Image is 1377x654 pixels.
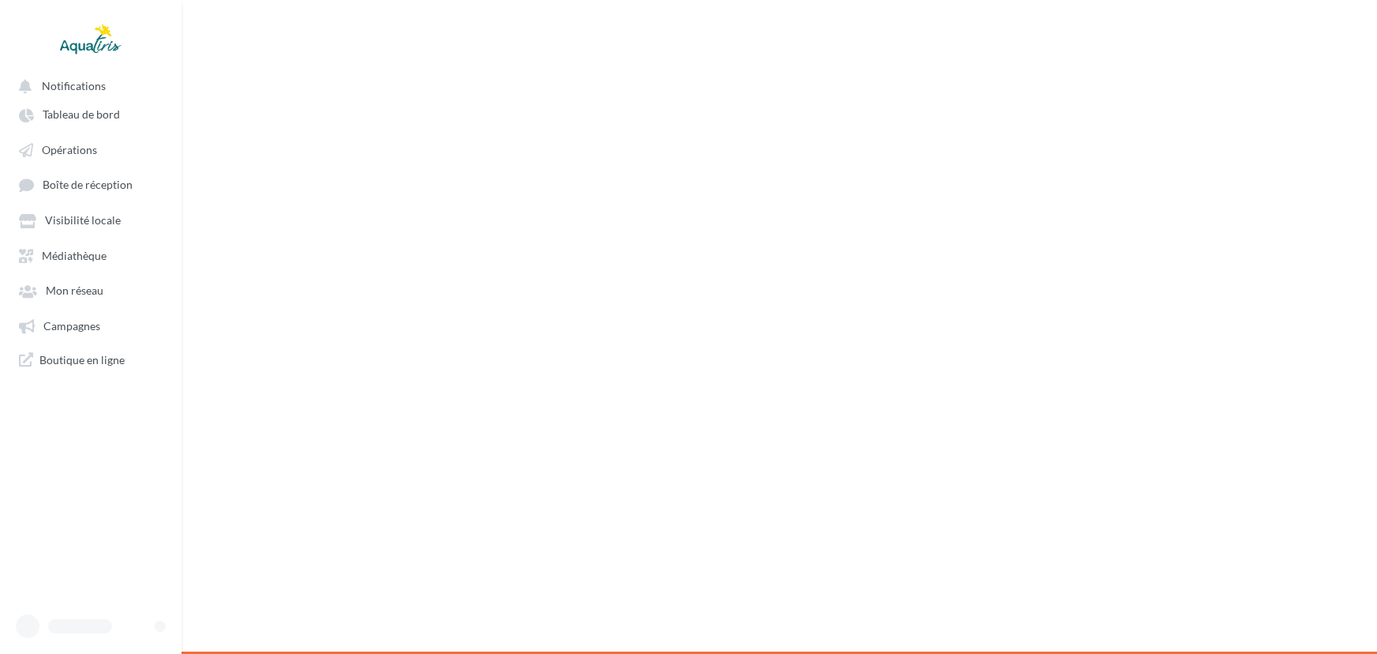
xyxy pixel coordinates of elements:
[42,249,107,262] span: Médiathèque
[9,276,172,304] a: Mon réseau
[9,241,172,269] a: Médiathèque
[9,346,172,374] a: Boutique en ligne
[9,135,172,163] a: Opérations
[42,143,97,156] span: Opérations
[45,214,121,227] span: Visibilité locale
[9,311,172,340] a: Campagnes
[39,352,125,367] span: Boutique en ligne
[9,100,172,128] a: Tableau de bord
[9,205,172,234] a: Visibilité locale
[43,319,100,333] span: Campagnes
[42,79,106,92] span: Notifications
[43,108,120,122] span: Tableau de bord
[9,170,172,199] a: Boîte de réception
[46,284,103,298] span: Mon réseau
[43,179,133,192] span: Boîte de réception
